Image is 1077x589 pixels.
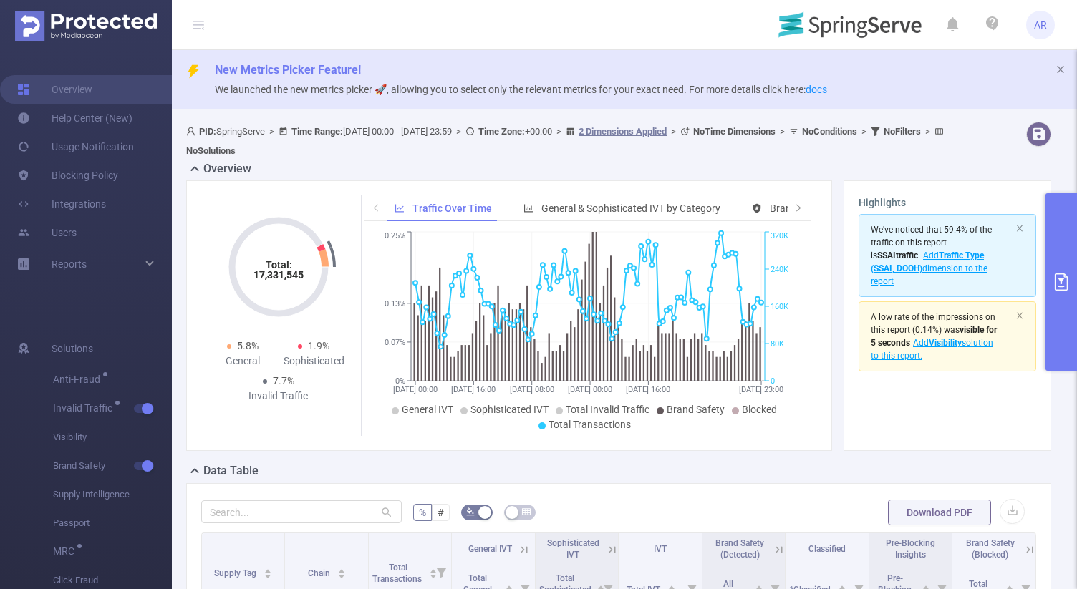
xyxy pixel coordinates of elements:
[771,265,788,274] tspan: 240K
[510,385,554,394] tspan: [DATE] 08:00
[264,567,272,575] div: Sort
[279,354,350,369] div: Sophisticated
[597,583,604,588] i: icon: caret-up
[859,195,1036,210] h3: Highlights
[715,538,764,560] span: Brand Safety (Detected)
[1056,62,1066,77] button: icon: close
[52,250,87,278] a: Reports
[52,258,87,270] span: Reports
[265,259,291,271] tspan: Total:
[921,126,934,137] span: >
[186,127,199,136] i: icon: user
[308,340,329,351] span: 1.9%
[776,126,789,137] span: >
[626,385,670,394] tspan: [DATE] 16:00
[654,544,667,554] span: IVT
[207,354,279,369] div: General
[579,126,667,137] u: 2 Dimensions Applied
[929,338,962,348] b: Visibility
[214,568,259,578] span: Supply Tag
[372,563,424,584] span: Total Transactions
[199,126,216,137] b: PID:
[771,232,788,241] tspan: 320K
[522,507,531,516] i: icon: table
[264,573,272,577] i: icon: caret-down
[566,404,649,415] span: Total Invalid Traffic
[871,338,993,361] span: Add solution to this report.
[337,573,345,577] i: icon: caret-down
[802,126,857,137] b: No Conditions
[15,11,157,41] img: Protected Media
[412,203,492,214] span: Traffic Over Time
[541,203,720,214] span: General & Sophisticated IVT by Category
[264,567,272,571] i: icon: caret-up
[215,63,361,77] span: New Metrics Picker Feature!
[203,462,259,480] h2: Data Table
[17,132,134,161] a: Usage Notification
[871,312,997,361] span: (0.14%)
[1015,224,1024,233] i: icon: close
[771,302,788,311] tspan: 160K
[1015,308,1024,323] button: icon: close
[429,567,438,575] div: Sort
[265,126,279,137] span: >
[402,404,453,415] span: General IVT
[552,126,566,137] span: >
[1006,583,1014,588] i: icon: caret-up
[871,250,987,286] span: Add dimension to the report
[806,84,827,95] a: docs
[839,583,846,588] i: icon: caret-up
[52,334,93,363] span: Solutions
[922,583,930,588] i: icon: caret-up
[1015,311,1024,320] i: icon: close
[771,376,775,386] tspan: 0
[667,126,680,137] span: >
[667,404,725,415] span: Brand Safety
[771,339,784,349] tspan: 80K
[53,374,105,384] span: Anti-Fraud
[739,385,783,394] tspan: [DATE] 23:00
[693,126,776,137] b: No Time Dimensions
[470,404,549,415] span: Sophisticated IVT
[53,423,172,452] span: Visibility
[253,269,304,281] tspan: 17,331,545
[273,375,294,386] span: 7.7%
[468,544,512,554] span: General IVT
[186,64,201,79] i: icon: thunderbolt
[237,340,259,351] span: 5.8%
[888,500,991,525] button: Download PDF
[53,509,172,537] span: Passport
[808,544,846,554] span: Classified
[1056,64,1066,74] i: icon: close
[568,385,612,394] tspan: [DATE] 00:00
[395,376,405,386] tspan: 0%
[886,538,935,560] span: Pre-Blocking Insights
[17,75,92,104] a: Overview
[429,573,437,577] i: icon: caret-down
[243,389,314,404] div: Invalid Traffic
[438,507,444,518] span: #
[215,84,827,95] span: We launched the new metrics picker 🚀, allowing you to select only the relevant metrics for your e...
[17,190,106,218] a: Integrations
[17,218,77,247] a: Users
[452,126,465,137] span: >
[871,312,995,335] span: A low rate of the impressions on this report
[186,145,236,156] b: No Solutions
[393,385,438,394] tspan: [DATE] 00:00
[291,126,343,137] b: Time Range:
[742,404,777,415] span: Blocked
[337,567,346,575] div: Sort
[755,583,763,588] i: icon: caret-up
[203,160,251,177] h2: Overview
[871,225,992,286] span: We've noticed that 59.4% of the traffic on this report is .
[877,250,918,261] b: SSAI traffic
[857,126,871,137] span: >
[549,419,631,430] span: Total Transactions
[794,203,803,212] i: icon: right
[395,203,405,213] i: icon: line-chart
[53,403,117,413] span: Invalid Traffic
[17,161,118,190] a: Blocking Policy
[385,299,405,308] tspan: 0.13%
[419,507,426,518] span: %
[186,126,947,156] span: SpringServe [DATE] 00:00 - [DATE] 23:59 +00:00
